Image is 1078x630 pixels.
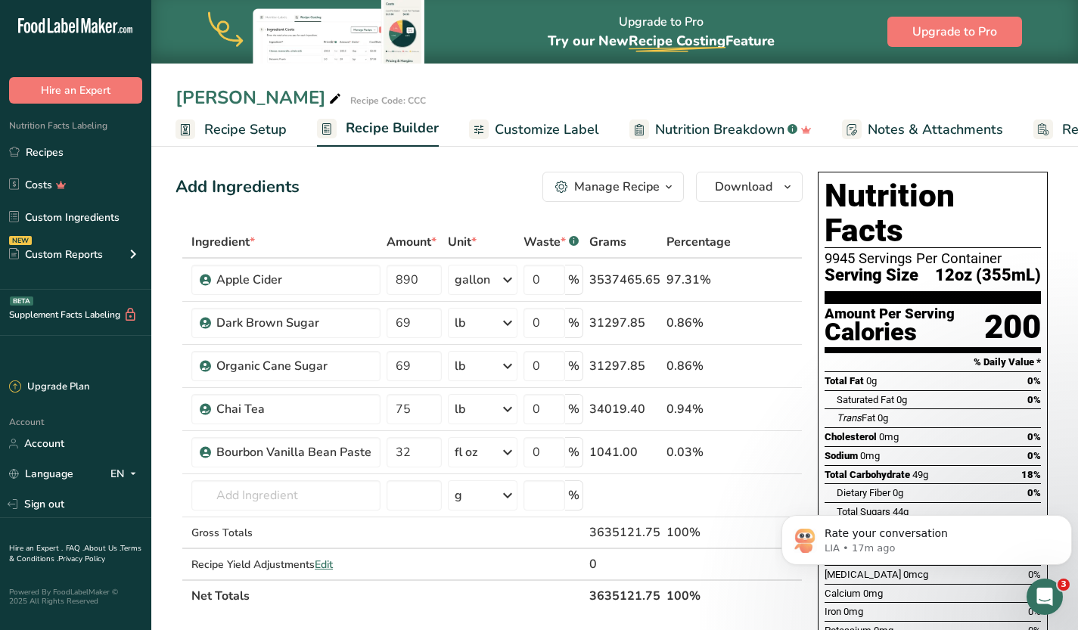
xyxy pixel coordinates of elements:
div: Upgrade Plan [9,380,89,395]
div: Recipe Yield Adjustments [191,557,381,573]
span: Edit [315,557,333,572]
span: 0% [1027,375,1041,386]
div: 31297.85 [589,314,660,332]
div: 9945 Servings Per Container [825,251,1041,266]
span: 0% [1027,394,1041,405]
th: Net Totals [188,579,586,611]
th: 3635121.75 [586,579,663,611]
div: Gross Totals [191,525,381,541]
span: Customize Label [495,119,599,140]
button: Upgrade to Pro [887,17,1022,47]
span: Serving Size [825,266,918,285]
button: Hire an Expert [9,77,142,104]
span: Upgrade to Pro [912,23,997,41]
span: Nutrition Breakdown [655,119,784,140]
div: Calories [825,321,955,343]
span: Percentage [666,233,731,251]
div: Upgrade to Pro [548,1,775,64]
span: Amount [387,233,436,251]
a: Terms & Conditions . [9,543,141,564]
div: 1041.00 [589,443,660,461]
div: Custom Reports [9,247,103,262]
div: Recipe Code: CCC [350,94,426,107]
span: Recipe Builder [346,118,439,138]
span: Grams [589,233,626,251]
span: Try our New Feature [548,32,775,50]
div: 31297.85 [589,357,660,375]
span: Fat [837,412,875,424]
span: 0g [896,394,907,405]
div: Waste [523,233,579,251]
div: Chai Tea [216,400,371,418]
span: Sodium [825,450,858,461]
a: About Us . [84,543,120,554]
div: Manage Recipe [574,178,660,196]
span: Calcium [825,588,861,599]
div: 3537465.65 [589,271,660,289]
h1: Nutrition Facts [825,178,1041,248]
div: 0.03% [666,443,731,461]
a: Privacy Policy [58,554,105,564]
section: % Daily Value * [825,353,1041,371]
a: Customize Label [469,113,599,147]
span: 12oz (355mL) [935,266,1041,285]
div: Amount Per Serving [825,307,955,321]
a: Recipe Setup [176,113,287,147]
i: Trans [837,412,862,424]
span: 0g [866,375,877,386]
div: Add Ingredients [176,175,300,200]
div: 200 [984,307,1041,347]
div: BETA [10,296,33,306]
span: Recipe Costing [629,32,725,50]
div: 34019.40 [589,400,660,418]
span: 0% [1027,431,1041,442]
div: Organic Cane Sugar [216,357,371,375]
span: 0mg [843,606,863,617]
div: lb [455,314,465,332]
iframe: Intercom notifications message [775,483,1078,589]
a: FAQ . [66,543,84,554]
div: 0.86% [666,314,731,332]
span: Iron [825,606,841,617]
span: 0mg [863,588,883,599]
input: Add Ingredient [191,480,381,511]
div: 97.31% [666,271,731,289]
a: Language [9,461,73,487]
span: Unit [448,233,477,251]
div: 100% [666,523,731,542]
a: Hire an Expert . [9,543,63,554]
div: NEW [9,236,32,245]
a: Recipe Builder [317,111,439,147]
span: 3 [1058,579,1070,591]
span: 0mg [860,450,880,461]
div: Powered By FoodLabelMaker © 2025 All Rights Reserved [9,588,142,606]
span: Cholesterol [825,431,877,442]
span: Notes & Attachments [868,119,1003,140]
span: Total Carbohydrate [825,469,910,480]
span: 49g [912,469,928,480]
span: Download [715,178,772,196]
span: 0mg [879,431,899,442]
button: Download [696,172,803,202]
span: 0g [878,412,888,424]
span: Total Fat [825,375,864,386]
iframe: Intercom live chat [1027,579,1063,615]
div: lb [455,357,465,375]
th: 100% [663,579,734,611]
div: g [455,486,462,504]
div: Bourbon Vanilla Bean Paste [216,443,371,461]
span: Ingredient [191,233,255,251]
div: EN [110,465,142,483]
div: 0 [589,555,660,573]
div: lb [455,400,465,418]
div: 3635121.75 [589,523,660,542]
a: Nutrition Breakdown [629,113,812,147]
div: 0.86% [666,357,731,375]
span: Saturated Fat [837,394,894,405]
span: Recipe Setup [204,119,287,140]
div: gallon [455,271,490,289]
